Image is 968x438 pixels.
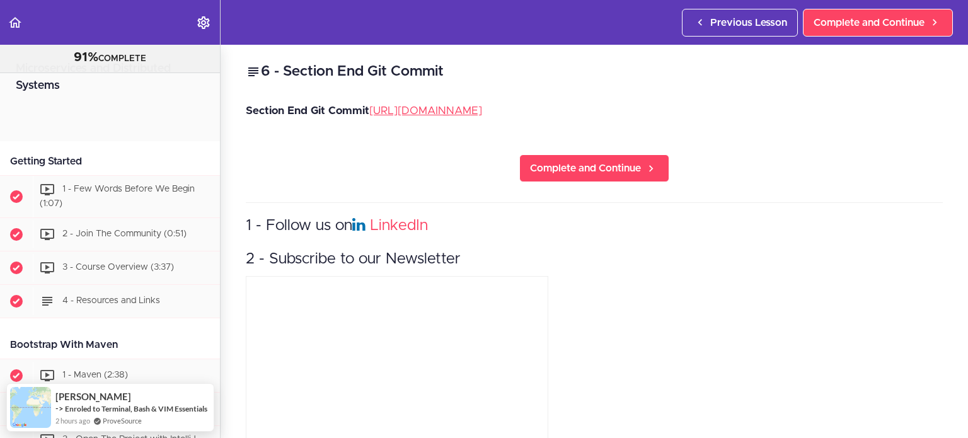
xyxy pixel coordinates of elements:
[10,387,51,428] img: provesource social proof notification image
[62,371,128,379] span: 1 - Maven (2:38)
[369,105,482,116] a: [URL][DOMAIN_NAME]
[246,249,943,270] h3: 2 - Subscribe to our Newsletter
[803,9,953,37] a: Complete and Continue
[16,50,204,66] div: COMPLETE
[62,229,187,238] span: 2 - Join The Community (0:51)
[55,391,131,402] span: [PERSON_NAME]
[103,415,142,426] a: ProveSource
[246,105,369,116] strong: Section End Git Commit
[62,263,174,272] span: 3 - Course Overview (3:37)
[530,161,641,176] span: Complete and Continue
[710,15,787,30] span: Previous Lesson
[370,218,428,233] a: LinkedIn
[246,216,943,236] h3: 1 - Follow us on
[65,404,207,413] a: Enroled to Terminal, Bash & VIM Essentials
[682,9,798,37] a: Previous Lesson
[814,15,925,30] span: Complete and Continue
[62,296,160,305] span: 4 - Resources and Links
[8,15,23,30] svg: Back to course curriculum
[40,185,195,208] span: 1 - Few Words Before We Begin (1:07)
[74,51,98,64] span: 91%
[519,154,669,182] a: Complete and Continue
[196,15,211,30] svg: Settings Menu
[55,403,64,413] span: ->
[55,415,90,426] span: 2 hours ago
[246,61,943,83] h2: 6 - Section End Git Commit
